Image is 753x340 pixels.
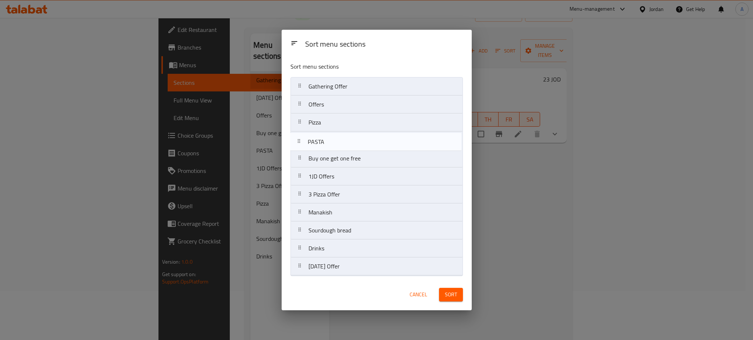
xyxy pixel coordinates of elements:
button: Sort [439,288,463,301]
p: Sort menu sections [290,62,427,71]
div: Sort menu sections [302,36,466,53]
button: Cancel [407,288,430,301]
span: Sort [445,290,457,299]
span: Cancel [410,290,427,299]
